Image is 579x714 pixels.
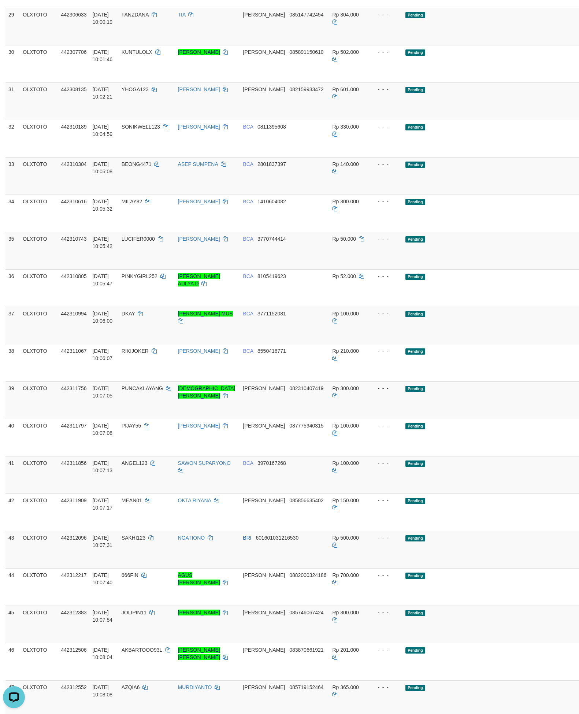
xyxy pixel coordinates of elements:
[61,572,87,578] span: 442312217
[93,12,113,25] span: [DATE] 10:00:19
[61,273,87,279] span: 442310805
[332,423,359,429] span: Rp 100.000
[178,535,205,541] a: NGATIONO
[122,273,157,279] span: PINKYGIRL252
[122,497,142,503] span: MEAN01
[61,460,87,466] span: 442311856
[372,235,400,243] div: - - -
[243,12,285,18] span: [PERSON_NAME]
[61,647,87,653] span: 442312506
[61,12,87,18] span: 442306633
[289,49,323,55] span: Copy 085891150610 to clipboard
[178,124,220,130] a: [PERSON_NAME]
[122,647,162,653] span: AKBARTOOO93L
[122,460,148,466] span: ANGEL123
[178,311,233,317] a: [PERSON_NAME] MUS
[93,535,113,548] span: [DATE] 10:07:31
[243,161,253,167] span: BCA
[372,497,400,504] div: - - -
[122,12,149,18] span: FANZDANA
[257,236,286,242] span: Copy 3770744414 to clipboard
[372,609,400,616] div: - - -
[20,8,58,45] td: OLXTOTO
[257,460,286,466] span: Copy 3970167268 to clipboard
[243,199,253,204] span: BCA
[93,199,113,212] span: [DATE] 10:05:32
[256,535,298,541] span: Copy 601601031216530 to clipboard
[372,459,400,467] div: - - -
[20,120,58,157] td: OLXTOTO
[372,571,400,579] div: - - -
[5,8,20,45] td: 29
[61,161,87,167] span: 442310304
[178,684,212,690] a: MURDIYANTO
[61,311,87,317] span: 442310994
[61,236,87,242] span: 442310743
[332,647,359,653] span: Rp 201.000
[372,646,400,654] div: - - -
[289,385,323,391] span: Copy 082310407419 to clipboard
[61,497,87,503] span: 442311909
[61,49,87,55] span: 442307706
[372,684,400,691] div: - - -
[93,236,113,249] span: [DATE] 10:05:42
[257,161,286,167] span: Copy 2801837397 to clipboard
[122,610,146,615] span: JOLIPIN11
[405,87,425,93] span: Pending
[243,348,253,354] span: BCA
[93,124,113,137] span: [DATE] 10:04:59
[20,568,58,606] td: OLXTOTO
[405,386,425,392] span: Pending
[178,460,231,466] a: SAWON SUPARYONO
[289,610,323,615] span: Copy 085746067424 to clipboard
[5,381,20,419] td: 39
[61,684,87,690] span: 442312552
[289,684,323,690] span: Copy 085719152464 to clipboard
[372,198,400,205] div: - - -
[405,311,425,317] span: Pending
[122,86,149,92] span: YHOGA123
[5,344,20,381] td: 38
[5,606,20,643] td: 45
[178,12,186,18] a: TIA
[61,610,87,615] span: 442312383
[5,120,20,157] td: 32
[372,160,400,168] div: - - -
[122,161,152,167] span: BEONG4471
[93,423,113,436] span: [DATE] 10:07:08
[405,460,425,467] span: Pending
[372,48,400,56] div: - - -
[332,385,359,391] span: Rp 300.000
[20,456,58,493] td: OLXTOTO
[243,497,285,503] span: [PERSON_NAME]
[372,11,400,18] div: - - -
[20,195,58,232] td: OLXTOTO
[178,86,220,92] a: [PERSON_NAME]
[5,643,20,680] td: 46
[122,385,163,391] span: PUNCAKLAYANG
[93,348,113,361] span: [DATE] 10:06:07
[61,124,87,130] span: 442310189
[332,199,359,204] span: Rp 300.000
[372,385,400,392] div: - - -
[372,123,400,130] div: - - -
[405,423,425,429] span: Pending
[61,423,87,429] span: 442311797
[372,347,400,355] div: - - -
[20,344,58,381] td: OLXTOTO
[405,573,425,579] span: Pending
[93,610,113,623] span: [DATE] 10:07:54
[122,199,142,204] span: MILAY82
[20,45,58,82] td: OLXTOTO
[372,273,400,280] div: - - -
[122,348,149,354] span: RIKIJOKER
[332,684,359,690] span: Rp 365.000
[178,49,220,55] a: [PERSON_NAME]
[243,460,253,466] span: BCA
[20,643,58,680] td: OLXTOTO
[332,311,359,317] span: Rp 100.000
[243,385,285,391] span: [PERSON_NAME]
[178,647,220,660] a: [PERSON_NAME] [PERSON_NAME]
[289,86,323,92] span: Copy 082159933472 to clipboard
[372,86,400,93] div: - - -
